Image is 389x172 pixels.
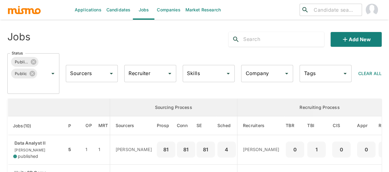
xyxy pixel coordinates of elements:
[7,5,41,14] img: logo
[11,69,37,78] div: Public
[306,116,327,135] th: To Be Interviewed
[331,32,382,47] button: Add new
[335,145,348,154] p: 0
[341,69,349,78] button: Open
[157,116,177,135] th: Prospects
[11,58,32,66] span: Published
[11,57,38,67] div: Published
[165,69,174,78] button: Open
[81,116,97,135] th: Open Positions
[224,69,232,78] button: Open
[237,116,284,135] th: Recruiters
[358,71,382,76] span: Clear All
[49,69,57,78] button: Open
[327,116,355,135] th: Client Interview Scheduled
[199,145,212,154] p: 81
[11,70,31,77] span: Public
[12,50,23,56] label: Status
[67,116,81,135] th: Priority
[216,116,237,135] th: Sched
[243,146,279,153] p: [PERSON_NAME]
[243,34,324,44] input: Search
[67,135,81,165] td: 5
[110,116,157,135] th: Sourcers
[359,145,373,154] p: 0
[179,145,193,154] p: 81
[7,31,30,43] h4: Jobs
[310,145,323,154] p: 1
[116,146,152,153] p: [PERSON_NAME]
[107,69,116,78] button: Open
[13,140,62,146] p: Data Analyst II
[13,148,45,152] span: [PERSON_NAME]
[288,145,302,154] p: 0
[97,116,110,135] th: Market Research Total
[159,145,173,154] p: 81
[177,116,195,135] th: Connections
[228,32,243,47] button: search
[195,116,216,135] th: Sent Emails
[220,145,233,154] p: 4
[13,122,39,130] span: Jobs(10)
[18,153,38,159] span: published
[110,99,237,116] th: Sourcing Process
[282,69,291,78] button: Open
[81,135,97,165] td: 1
[97,135,110,165] td: 1
[284,116,306,135] th: To Be Reviewed
[311,6,359,14] input: Candidate search
[366,4,378,16] img: Maia Reyes
[355,116,377,135] th: Approved
[68,122,79,130] span: P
